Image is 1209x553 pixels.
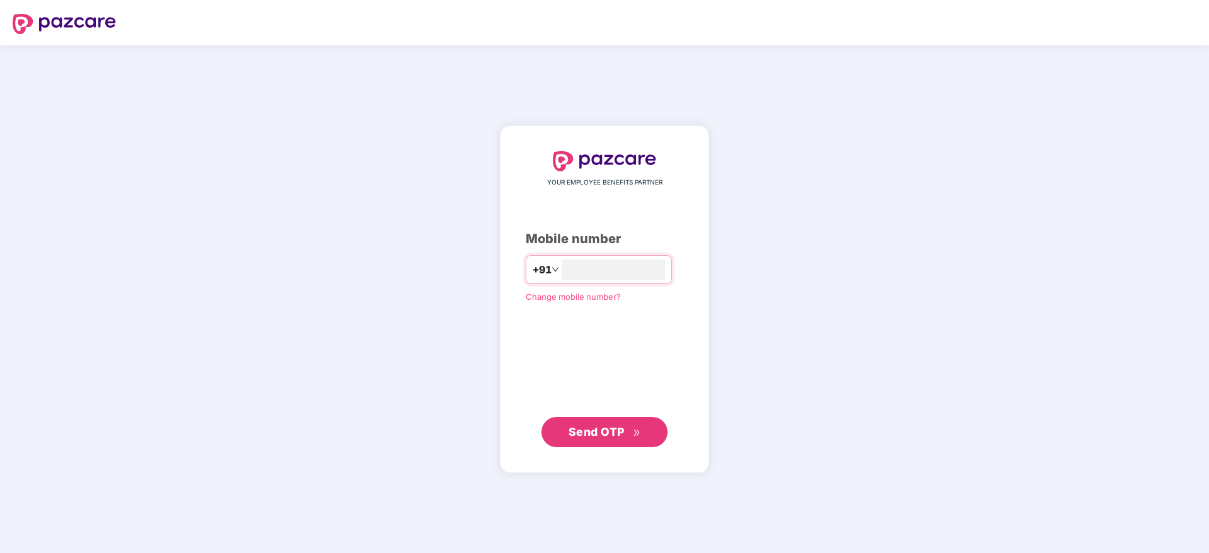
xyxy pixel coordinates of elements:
[569,425,625,438] span: Send OTP
[526,292,621,302] a: Change mobile number?
[533,262,552,278] span: +91
[541,417,668,447] button: Send OTPdouble-right
[547,178,662,188] span: YOUR EMPLOYEE BENEFITS PARTNER
[526,229,683,249] div: Mobile number
[633,429,641,437] span: double-right
[553,151,656,171] img: logo
[552,266,559,273] span: down
[13,14,116,34] img: logo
